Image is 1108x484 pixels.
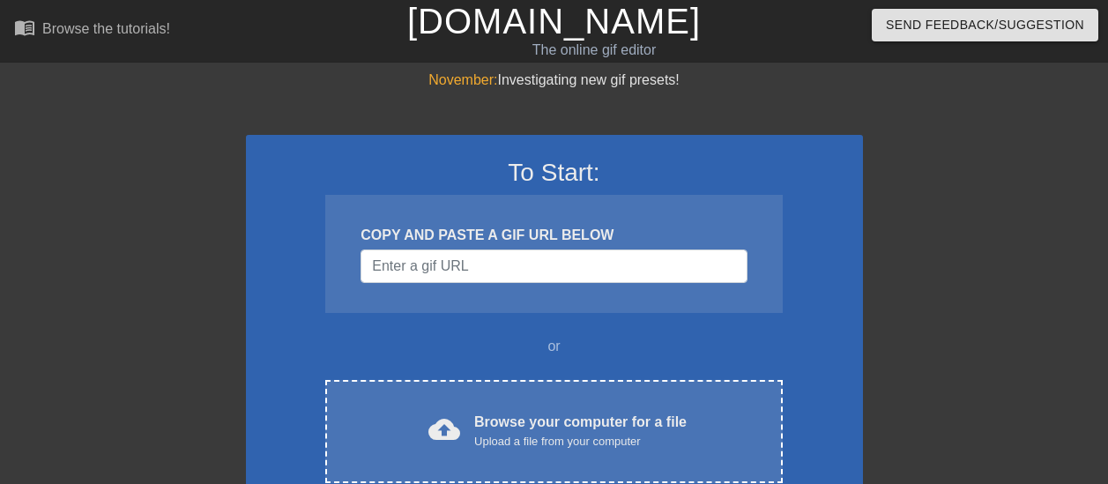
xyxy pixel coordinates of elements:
[428,72,497,87] span: November:
[872,9,1098,41] button: Send Feedback/Suggestion
[428,413,460,445] span: cloud_upload
[361,249,747,283] input: Username
[269,158,840,188] h3: To Start:
[474,412,687,450] div: Browse your computer for a file
[474,433,687,450] div: Upload a file from your computer
[14,17,35,38] span: menu_book
[361,225,747,246] div: COPY AND PASTE A GIF URL BELOW
[292,336,817,357] div: or
[407,2,701,41] a: [DOMAIN_NAME]
[886,14,1084,36] span: Send Feedback/Suggestion
[378,40,810,61] div: The online gif editor
[42,21,170,36] div: Browse the tutorials!
[246,70,863,91] div: Investigating new gif presets!
[14,17,170,44] a: Browse the tutorials!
